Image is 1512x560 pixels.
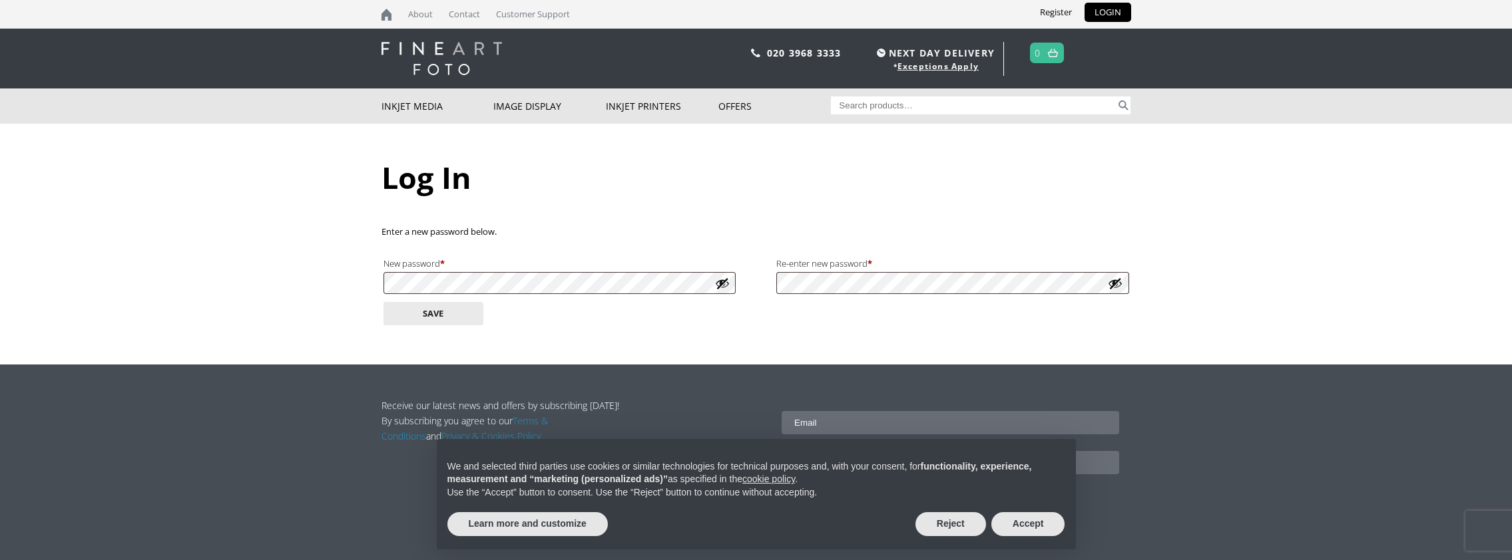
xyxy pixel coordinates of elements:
[381,42,502,75] img: logo-white.svg
[751,49,760,57] img: phone.svg
[874,45,995,61] span: NEXT DAY DELIVERY
[715,276,730,291] button: Show password
[447,512,608,536] button: Learn more and customize
[718,88,831,124] a: Offers
[742,474,795,484] a: cookie policy
[383,255,736,272] label: New password
[897,61,979,72] a: Exceptions Apply
[381,398,627,444] p: Receive our latest news and offers by subscribing [DATE]! By subscribing you agree to our and
[1048,49,1058,57] img: basket.svg
[447,486,1065,499] p: Use the “Accept” button to consent. Use the “Reject” button to continue without accepting.
[381,88,494,124] a: Inkjet Media
[1085,3,1131,22] a: LOGIN
[782,411,1119,434] input: Email
[606,88,718,124] a: Inkjet Printers
[767,47,842,59] a: 020 3968 3333
[877,49,885,57] img: time.svg
[1108,276,1123,291] button: Show password
[776,255,1129,272] label: Re-enter new password
[493,88,606,124] a: Image Display
[1116,96,1131,114] button: Search
[915,512,986,536] button: Reject
[381,224,1131,239] p: Enter a new password below.
[991,512,1065,536] button: Accept
[1030,3,1082,22] a: Register
[1035,43,1041,63] a: 0
[381,157,1131,198] h1: Log In
[831,96,1116,114] input: Search products…
[383,302,483,325] button: Save
[447,461,1032,485] strong: functionality, experience, measurement and “marketing (personalized ads)”
[426,428,1087,560] div: Notice
[447,460,1065,486] p: We and selected third parties use cookies or similar technologies for technical purposes and, wit...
